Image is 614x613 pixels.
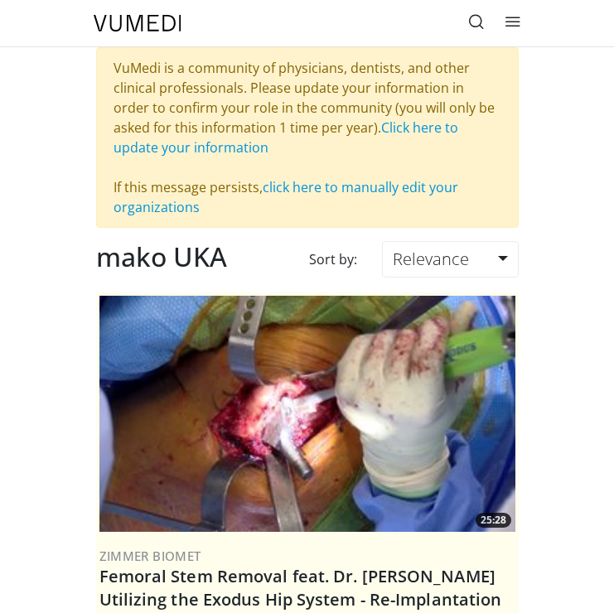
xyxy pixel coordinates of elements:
[297,241,370,278] div: Sort by:
[99,296,515,531] img: 8704042d-15d5-4ce9-b753-6dec72ffdbb1.300x170_q85_crop-smart_upscale.jpg
[393,248,469,270] span: Relevance
[94,15,181,31] img: VuMedi Logo
[114,178,458,216] a: click here to manually edit your organizations
[99,296,515,531] a: 25:28
[382,241,518,278] a: Relevance
[96,241,227,273] h2: mako UKA
[96,47,519,228] div: VuMedi is a community of physicians, dentists, and other clinical professionals. Please update yo...
[476,513,511,528] span: 25:28
[99,548,201,564] a: Zimmer Biomet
